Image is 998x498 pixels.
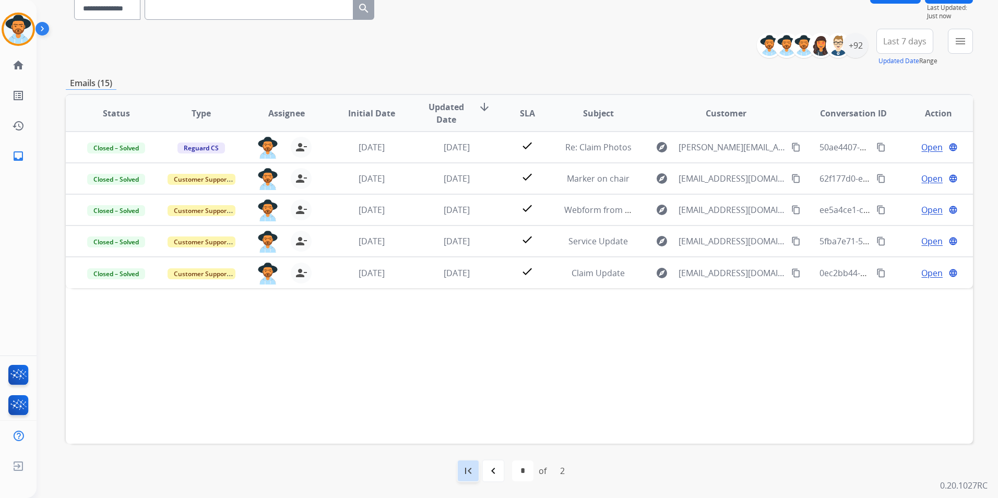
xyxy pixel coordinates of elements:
[819,141,977,153] span: 50ae4407-241f-4902-a35f-5de2911466b1
[888,95,973,132] th: Action
[921,235,943,247] span: Open
[257,231,278,253] img: agent-avatar
[927,4,973,12] span: Last Updated:
[876,268,886,278] mat-icon: content_copy
[567,173,629,184] span: Marker on chair
[87,174,145,185] span: Closed – Solved
[876,143,886,152] mat-icon: content_copy
[791,205,801,215] mat-icon: content_copy
[679,141,786,153] span: [PERSON_NAME][EMAIL_ADDRESS][PERSON_NAME][DOMAIN_NAME]
[257,199,278,221] img: agent-avatar
[444,267,470,279] span: [DATE]
[948,268,958,278] mat-icon: language
[87,143,145,153] span: Closed – Solved
[168,236,235,247] span: Customer Support
[168,205,235,216] span: Customer Support
[521,139,533,152] mat-icon: check
[921,204,943,216] span: Open
[87,268,145,279] span: Closed – Solved
[87,236,145,247] span: Closed – Solved
[487,465,500,477] mat-icon: navigate_before
[876,174,886,183] mat-icon: content_copy
[878,56,937,65] span: Range
[359,267,385,279] span: [DATE]
[878,57,919,65] button: Updated Date
[819,173,974,184] span: 62f177d0-ebbe-4036-a460-5ef5aff67596
[927,12,973,20] span: Just now
[257,263,278,284] img: agent-avatar
[679,172,786,185] span: [EMAIL_ADDRESS][DOMAIN_NAME]
[12,120,25,132] mat-icon: history
[521,265,533,278] mat-icon: check
[948,205,958,215] mat-icon: language
[656,141,668,153] mat-icon: explore
[177,143,225,153] span: Reguard CS
[103,107,130,120] span: Status
[656,204,668,216] mat-icon: explore
[656,235,668,247] mat-icon: explore
[444,141,470,153] span: [DATE]
[521,171,533,183] mat-icon: check
[295,141,307,153] mat-icon: person_remove
[4,15,33,44] img: avatar
[423,101,470,126] span: Updated Date
[583,107,614,120] span: Subject
[358,2,370,15] mat-icon: search
[539,465,546,477] div: of
[268,107,305,120] span: Assignee
[192,107,211,120] span: Type
[564,204,801,216] span: Webform from [EMAIL_ADDRESS][DOMAIN_NAME] on [DATE]
[679,235,786,247] span: [EMAIL_ADDRESS][DOMAIN_NAME]
[572,267,625,279] span: Claim Update
[552,460,573,481] div: 2
[876,29,933,54] button: Last 7 days
[921,141,943,153] span: Open
[820,107,887,120] span: Conversation ID
[12,59,25,72] mat-icon: home
[921,267,943,279] span: Open
[520,107,535,120] span: SLA
[521,202,533,215] mat-icon: check
[819,235,976,247] span: 5fba7e71-5969-41c5-947b-ecc3f559deea
[791,268,801,278] mat-icon: content_copy
[295,204,307,216] mat-icon: person_remove
[819,204,976,216] span: ee5a4ce1-c077-4b7c-a7ec-46ee68c936f5
[819,267,977,279] span: 0ec2bb44-e2a2-410b-8efd-9d9914f0c2c5
[295,267,307,279] mat-icon: person_remove
[656,172,668,185] mat-icon: explore
[843,33,868,58] div: +92
[883,39,926,43] span: Last 7 days
[462,465,474,477] mat-icon: first_page
[66,77,116,90] p: Emails (15)
[948,174,958,183] mat-icon: language
[521,233,533,246] mat-icon: check
[444,204,470,216] span: [DATE]
[948,143,958,152] mat-icon: language
[876,205,886,215] mat-icon: content_copy
[359,235,385,247] span: [DATE]
[954,35,967,48] mat-icon: menu
[444,235,470,247] span: [DATE]
[168,174,235,185] span: Customer Support
[359,173,385,184] span: [DATE]
[348,107,395,120] span: Initial Date
[257,168,278,190] img: agent-avatar
[444,173,470,184] span: [DATE]
[87,205,145,216] span: Closed – Solved
[791,143,801,152] mat-icon: content_copy
[295,235,307,247] mat-icon: person_remove
[478,101,491,113] mat-icon: arrow_downward
[295,172,307,185] mat-icon: person_remove
[565,141,632,153] span: Re: Claim Photos
[876,236,886,246] mat-icon: content_copy
[359,204,385,216] span: [DATE]
[940,479,988,492] p: 0.20.1027RC
[656,267,668,279] mat-icon: explore
[706,107,746,120] span: Customer
[948,236,958,246] mat-icon: language
[359,141,385,153] span: [DATE]
[12,150,25,162] mat-icon: inbox
[791,236,801,246] mat-icon: content_copy
[568,235,628,247] span: Service Update
[679,204,786,216] span: [EMAIL_ADDRESS][DOMAIN_NAME]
